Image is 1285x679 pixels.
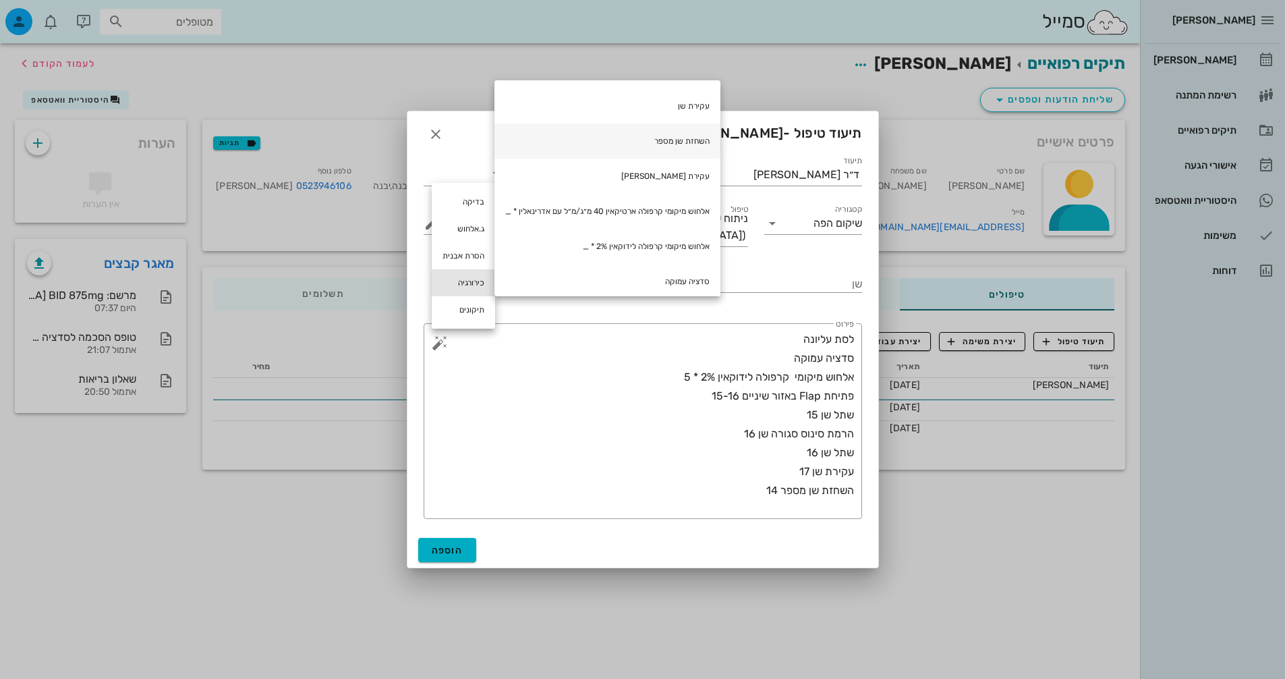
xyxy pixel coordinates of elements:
span: תיעוד טיפול - [608,122,862,146]
span: [PERSON_NAME] [670,125,783,141]
div: ד״ר [PERSON_NAME] [753,169,859,181]
label: טיפול [731,205,748,215]
div: סדציה עמוקה [494,264,720,299]
div: כירורגיה [432,269,495,296]
label: תיעוד [843,156,862,166]
div: אלחוש מיקומי קרפולה לידוקאין 2% * _ [494,229,720,264]
div: תיעודד״ר [PERSON_NAME] [651,164,862,186]
div: השחזת שן מספר [494,124,720,159]
div: הסרת אבנית [432,242,495,269]
div: תיקונים [432,296,495,323]
div: ג.אלחוש [432,215,495,242]
button: הוספה [418,538,477,562]
div: בדיקה [432,188,495,215]
label: פירוט [836,319,854,329]
label: קטגוריה [834,205,862,215]
button: מחיר ₪ appended action [424,215,440,232]
div: עקירת [PERSON_NAME] [494,159,720,194]
div: עקירת שן [494,88,720,124]
span: הוספה [432,545,463,556]
div: אלחוש מיקומי קרפולה ארטיקאין 40 מ״ג/מ״ל עם אדרינאלין * _ [494,194,720,229]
